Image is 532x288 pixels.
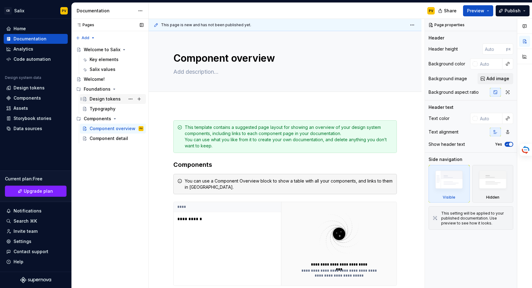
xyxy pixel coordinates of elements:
[74,34,97,42] button: Add
[14,46,33,52] div: Analytics
[80,134,146,143] a: Component detail
[90,125,135,132] div: Component overview
[4,54,68,64] a: Code automation
[80,55,146,64] a: Key elements
[80,64,146,74] a: Salix values
[77,8,135,14] div: Documentation
[90,56,119,63] div: Key elements
[14,218,37,224] div: Search ⌘K
[14,26,26,32] div: Home
[161,23,251,27] span: This page is new and has not been published yet.
[90,106,115,112] div: Typography
[14,36,46,42] div: Documentation
[5,176,66,182] div: Current plan : Free
[4,24,68,34] a: Home
[84,47,120,53] div: Welcome to Salix
[14,208,42,214] div: Notifications
[185,178,393,190] div: You can use a Component Overview block to show a table with all your components, and links to the...
[482,43,506,55] input: Auto
[80,104,146,114] a: Typography
[443,195,455,200] div: Visible
[4,93,68,103] a: Components
[429,141,465,147] div: Show header text
[496,5,530,16] button: Publish
[5,75,41,80] div: Design system data
[84,116,111,122] div: Components
[429,76,467,82] div: Background image
[444,8,457,14] span: Share
[4,103,68,113] a: Assets
[140,125,143,132] div: PV
[173,160,397,169] h3: Components
[506,47,511,51] p: px
[14,238,31,245] div: Settings
[429,156,462,163] div: Side navigation
[74,84,146,94] div: Foundations
[505,8,521,14] span: Publish
[14,8,24,14] div: Salix
[4,7,12,14] div: CR
[14,228,38,234] div: Invite team
[495,142,502,147] label: Yes
[90,66,115,72] div: Salix values
[478,73,513,84] button: Add image
[84,86,111,92] div: Foundations
[429,89,479,95] div: Background aspect ratio
[14,249,48,255] div: Contact support
[84,76,105,82] div: Welcome!
[14,85,45,91] div: Design tokens
[429,104,453,110] div: Header text
[429,46,458,52] div: Header height
[486,195,499,200] div: Hidden
[472,165,514,203] div: Hidden
[4,124,68,134] a: Data sources
[1,4,70,17] button: CRSalixPV
[24,188,53,194] span: Upgrade plan
[62,8,66,13] div: PV
[74,23,94,27] div: Pages
[185,124,393,149] div: This template contains a suggested page layout for showing an overview of your design system comp...
[74,45,146,143] div: Page tree
[467,8,484,14] span: Preview
[4,226,68,236] a: Invite team
[4,206,68,216] button: Notifications
[14,115,51,121] div: Storybook stories
[90,135,128,142] div: Component detail
[74,74,146,84] a: Welcome!
[429,115,449,121] div: Text color
[4,247,68,257] button: Contact support
[82,35,89,40] span: Add
[429,8,433,13] div: PV
[14,125,42,132] div: Data sources
[429,165,470,203] div: Visible
[478,58,502,69] input: Auto
[463,5,493,16] button: Preview
[14,95,41,101] div: Components
[4,34,68,44] a: Documentation
[14,56,51,62] div: Code automation
[80,124,146,134] a: Component overviewPV
[172,51,396,66] textarea: Component overview
[429,35,444,41] div: Header
[429,129,458,135] div: Text alignment
[4,44,68,54] a: Analytics
[74,114,146,124] div: Components
[478,113,502,124] input: Auto
[4,257,68,267] button: Help
[14,105,28,111] div: Assets
[4,237,68,246] a: Settings
[4,83,68,93] a: Design tokens
[4,113,68,123] a: Storybook stories
[74,45,146,55] a: Welcome to Salix
[429,61,465,67] div: Background color
[486,76,509,82] span: Add image
[435,5,461,16] button: Share
[5,186,66,197] a: Upgrade plan
[14,259,23,265] div: Help
[4,216,68,226] button: Search ⌘K
[441,211,509,226] div: This setting will be applied to your published documentation. Use preview to see how it looks.
[80,94,146,104] a: Design tokens
[90,96,121,102] div: Design tokens
[20,277,51,283] svg: Supernova Logo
